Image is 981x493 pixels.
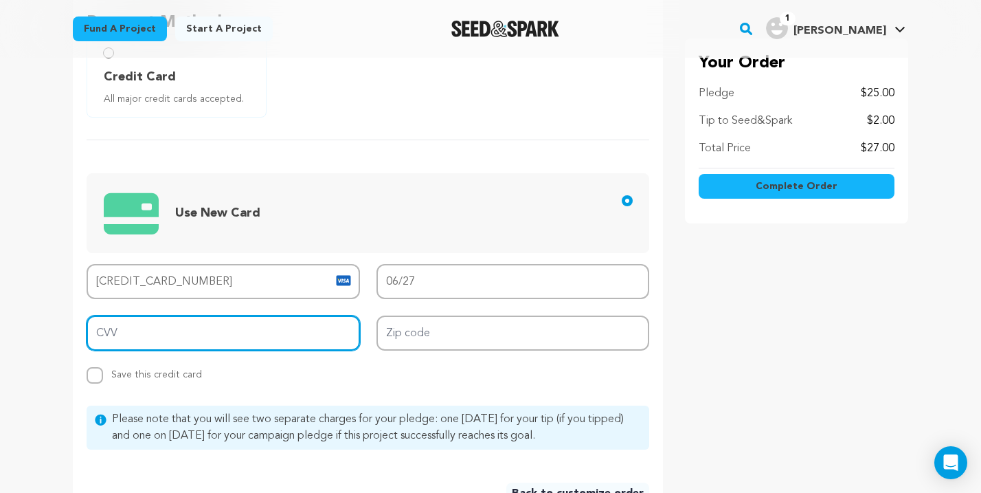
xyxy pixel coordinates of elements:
img: Seed&Spark Logo Dark Mode [451,21,559,37]
span: Complete Order [756,179,837,193]
span: Credit Card [104,67,176,87]
p: Total Price [699,140,751,157]
p: Tip to Seed&Spark [699,113,792,129]
span: Katy O.'s Profile [763,14,908,43]
span: Please note that you will see two separate charges for your pledge: one [DATE] for your tip (if y... [112,411,641,444]
span: Save this credit card [111,364,202,380]
p: Your Order [699,52,894,74]
span: 1 [780,12,796,25]
span: All major credit cards accepted. [104,92,255,106]
div: Open Intercom Messenger [934,446,967,479]
img: user.png [766,17,788,39]
p: $25.00 [861,85,894,102]
p: $2.00 [867,113,894,129]
span: Use New Card [175,207,260,219]
span: [PERSON_NAME] [793,25,886,36]
img: card icon [335,272,352,289]
a: Seed&Spark Homepage [451,21,559,37]
p: Pledge [699,85,734,102]
a: Fund a project [73,17,167,41]
button: Complete Order [699,174,894,199]
input: Card number [87,264,360,299]
input: CVV [87,316,360,351]
input: Zip code [376,316,650,351]
input: MM/YY [376,264,650,299]
div: Katy O.'s Profile [766,17,886,39]
a: Start a project [175,17,273,41]
a: Katy O.'s Profile [763,14,908,39]
img: credit card icons [104,185,159,241]
p: $27.00 [861,140,894,157]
